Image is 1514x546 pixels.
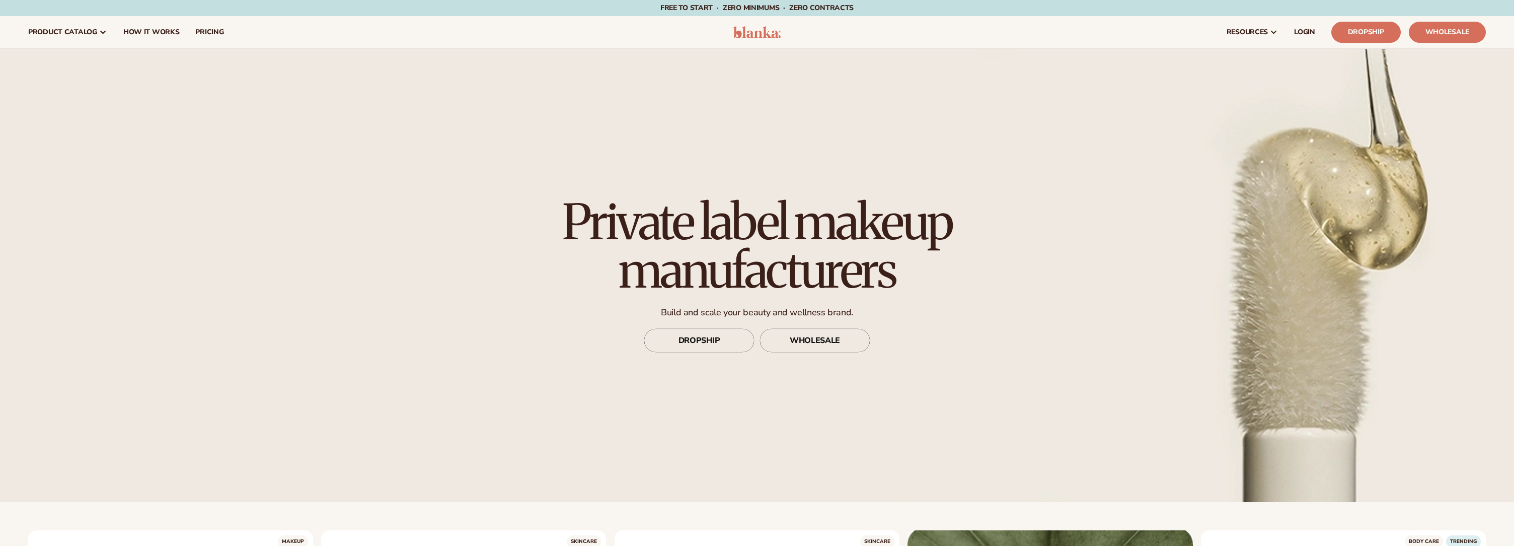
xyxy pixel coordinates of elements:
[1227,28,1268,36] span: resources
[20,16,115,48] a: product catalog
[195,28,223,36] span: pricing
[733,26,781,38] img: logo
[1331,22,1401,43] a: Dropship
[644,329,754,353] a: DROPSHIP
[533,198,981,295] h1: Private label makeup manufacturers
[660,3,854,13] span: Free to start · ZERO minimums · ZERO contracts
[115,16,188,48] a: How It Works
[187,16,232,48] a: pricing
[1294,28,1315,36] span: LOGIN
[1219,16,1286,48] a: resources
[533,307,981,318] p: Build and scale your beauty and wellness brand.
[1286,16,1323,48] a: LOGIN
[1409,22,1486,43] a: Wholesale
[28,28,97,36] span: product catalog
[123,28,180,36] span: How It Works
[760,329,870,353] a: WHOLESALE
